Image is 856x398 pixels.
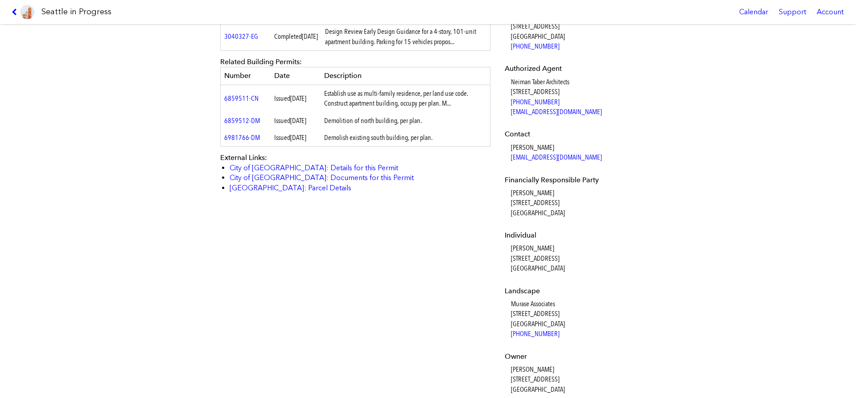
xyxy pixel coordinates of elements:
a: 6859512-DM [224,116,260,125]
dd: [PERSON_NAME] [STREET_ADDRESS] [GEOGRAPHIC_DATA] [511,243,634,273]
th: Date [271,67,321,85]
dt: Contact [505,129,634,139]
td: Design Review Early Design Guidance for a 4-story, 101-unit apartment building. Parking for 15 ve... [321,23,490,51]
dd: Neiman Taber Architects [STREET_ADDRESS] [511,77,634,117]
dt: Financially Responsible Party [505,175,634,185]
a: [PHONE_NUMBER] [511,42,560,50]
td: Issued [271,129,321,147]
td: Issued [271,85,321,112]
td: Issued [271,112,321,129]
a: 3040327-EG [224,32,258,41]
a: [PHONE_NUMBER] [511,329,560,338]
dt: Authorized Agent [505,64,634,74]
td: Demolition of north building, per plan. [321,112,490,129]
a: 6981766-DM [224,133,260,142]
dt: Landscape [505,286,634,296]
dt: Individual [505,230,634,240]
a: [EMAIL_ADDRESS][DOMAIN_NAME] [511,153,602,161]
dd: [PERSON_NAME] [511,143,634,163]
span: [DATE] [290,133,306,142]
a: City of [GEOGRAPHIC_DATA]: Documents for this Permit [230,173,414,182]
a: 6859511-CN [224,94,259,103]
dd: [PERSON_NAME] [STREET_ADDRESS] [GEOGRAPHIC_DATA] [511,188,634,218]
dt: Owner [505,352,634,361]
a: City of [GEOGRAPHIC_DATA]: Details for this Permit [230,164,398,172]
h1: Seattle in Progress [41,6,111,17]
img: favicon-96x96.png [20,5,34,19]
span: External Links: [220,153,267,162]
span: [DATE] [302,32,318,41]
th: Description [321,67,490,85]
td: Completed [271,23,321,51]
dd: [PERSON_NAME] [STREET_ADDRESS] [GEOGRAPHIC_DATA] [511,365,634,394]
td: Demolish existing south building, per plan. [321,129,490,147]
span: Related Building Permits: [220,57,302,66]
td: Establish use as multi-family residence, per land use code. Construct apartment building, occupy ... [321,85,490,112]
a: [GEOGRAPHIC_DATA]: Parcel Details [230,184,351,192]
dd: Murase Associates [STREET_ADDRESS] [GEOGRAPHIC_DATA] [511,299,634,339]
a: [EMAIL_ADDRESS][DOMAIN_NAME] [511,107,602,116]
th: Number [221,67,271,85]
span: [DATE] [290,94,306,103]
dd: Neiman Taber Architects [STREET_ADDRESS] [GEOGRAPHIC_DATA] [511,12,634,52]
a: [PHONE_NUMBER] [511,98,560,106]
span: [DATE] [290,116,306,125]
